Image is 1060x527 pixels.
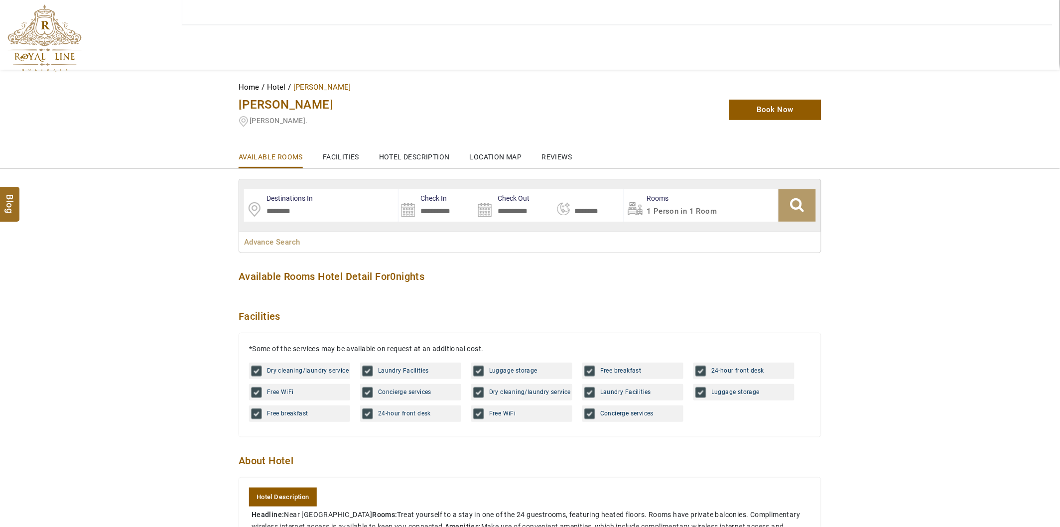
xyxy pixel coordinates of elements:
[362,408,373,419] img: no-facilities.jpg
[391,270,396,282] span: 0
[473,387,484,398] img: no-facilities.jpg
[372,511,397,519] b: Rooms:
[489,389,571,395] span: Dry cleaning/laundry service
[251,387,262,398] img: no-facilities.jpg
[267,367,349,374] span: Dry cleaning/laundry service
[251,366,262,377] img: no-facilities.jpg
[473,366,484,377] img: no-facilities.jpg
[584,366,595,377] img: no-facilities.jpg
[239,139,303,168] a: Available Rooms
[3,194,16,203] span: Blog
[249,488,317,507] a: Hotel Description
[378,367,429,374] span: Laundry Facilities
[239,310,821,323] h2: Facilities
[239,455,821,467] h2: About Hotel
[362,366,373,377] img: no-facilities.jpg
[398,193,447,203] label: Check In
[293,80,351,95] li: [PERSON_NAME]
[7,4,82,72] img: The Royal Line Holidays
[244,238,300,247] a: Advance Search
[239,270,821,283] h2: Available Rooms Hotel Detail For nights
[600,389,651,395] span: Laundry Facilities
[600,410,654,417] span: Concierge services
[729,100,821,120] a: Book Now
[323,139,359,167] a: Facilities
[489,410,516,417] span: Free WiFi
[600,367,642,374] span: Free breakfast
[584,408,595,419] img: no-facilities.jpg
[542,139,572,167] a: Reviews
[267,83,288,92] a: Hotel
[470,139,522,167] a: Location Map
[711,389,760,395] span: Luggage storage
[695,387,706,398] img: no-facilities.jpg
[584,387,595,398] img: no-facilities.jpg
[251,408,262,419] img: no-facilities.jpg
[379,139,450,167] a: Hotel Description
[695,366,706,377] img: no-facilities.jpg
[647,207,717,216] span: 1 Person in 1 Room
[267,389,294,395] span: Free WiFi
[711,367,764,374] span: 24-hour front desk
[489,367,537,374] span: Luggage storage
[239,98,333,112] span: [PERSON_NAME]
[624,193,668,203] label: Rooms
[250,117,308,125] span: [PERSON_NAME].
[267,410,308,417] span: Free breakfast
[475,193,530,203] label: Check Out
[378,389,431,395] span: Concierge services
[244,193,313,203] label: Destinations In
[362,387,373,398] img: no-facilities.jpg
[252,511,284,519] b: Headline:
[249,343,811,355] p: *Some of the services may be available on request at an additional cost.
[378,410,431,417] span: 24-hour front desk
[239,83,262,92] a: Home
[473,408,484,419] img: no-facilities.jpg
